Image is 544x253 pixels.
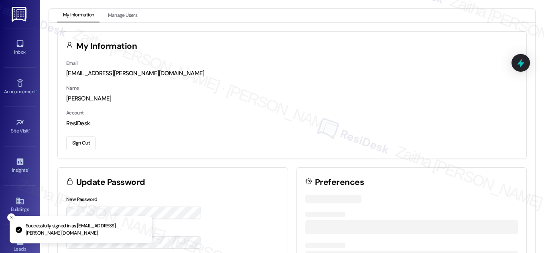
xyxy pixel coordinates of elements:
button: Sign Out [66,136,96,150]
button: Manage Users [102,9,143,22]
a: Insights • [4,155,36,177]
button: My Information [57,9,99,22]
a: Inbox [4,37,36,58]
h3: Update Password [76,178,145,187]
label: New Password [66,196,97,203]
div: [EMAIL_ADDRESS][PERSON_NAME][DOMAIN_NAME] [66,69,518,78]
img: ResiDesk Logo [12,7,28,22]
p: Successfully signed in as [EMAIL_ADDRESS][PERSON_NAME][DOMAIN_NAME] [26,223,146,237]
span: • [28,166,29,172]
span: • [29,127,30,133]
span: • [36,88,37,93]
label: Account [66,110,84,116]
button: Close toast [7,213,15,221]
h3: Preferences [315,178,364,187]
div: [PERSON_NAME] [66,94,518,103]
h3: My Information [76,42,137,50]
a: Site Visit • [4,116,36,137]
label: Email [66,60,77,66]
div: ResiDesk [66,119,518,128]
a: Buildings [4,194,36,216]
label: Name [66,85,79,91]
